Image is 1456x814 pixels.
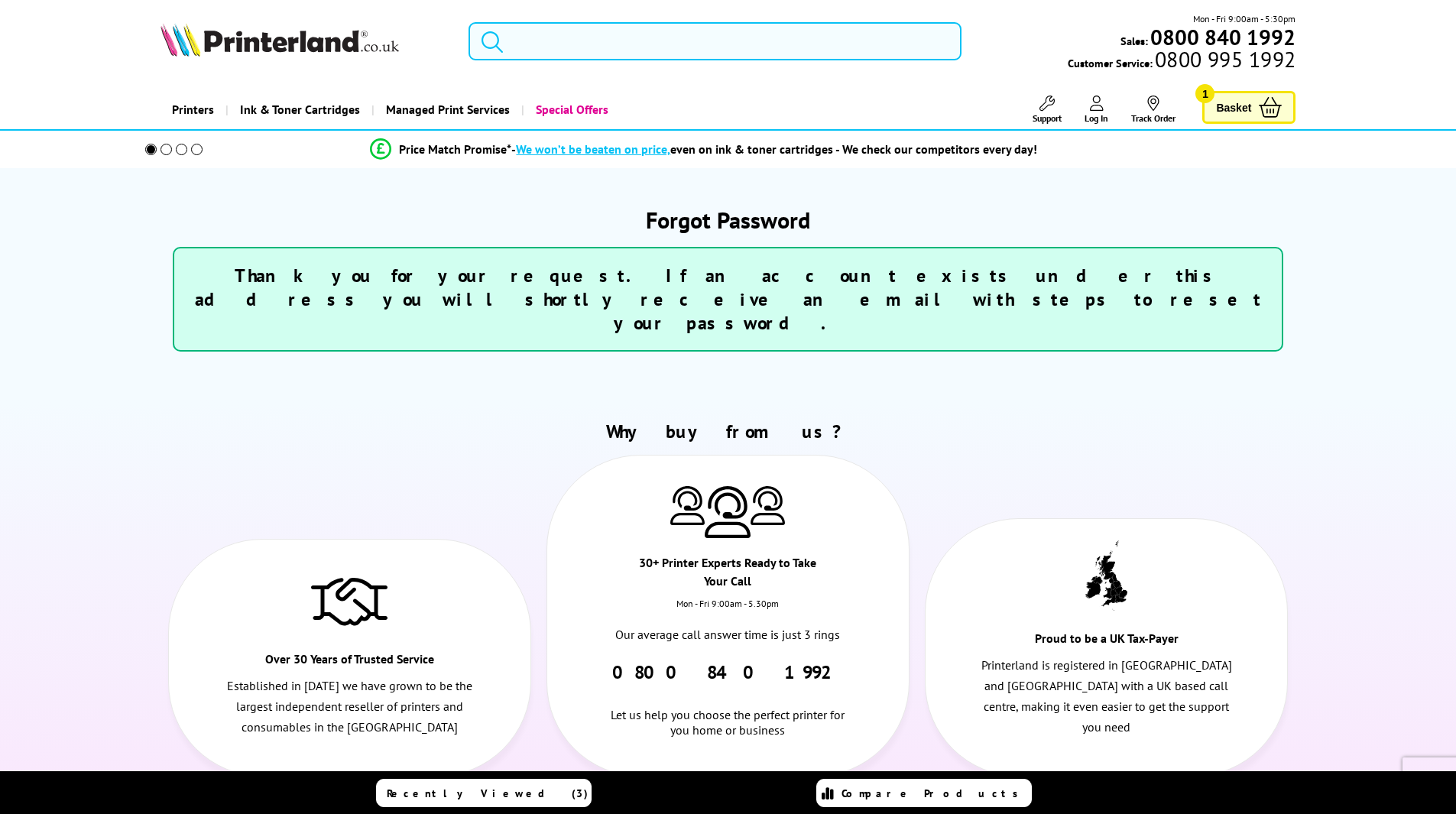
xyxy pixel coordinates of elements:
a: Printers [161,90,225,129]
a: Support [1033,96,1062,124]
span: Price Match Promise* [399,141,511,157]
h3: Thank you for your request. If an account exists under this address you will shortly receive an e... [190,264,1267,335]
a: Special Offers [521,90,620,129]
div: Over 30 Years of Trusted Service [259,650,440,676]
h1: Forgot Password [173,205,1284,235]
p: Printerland is registered in [GEOGRAPHIC_DATA] and [GEOGRAPHIC_DATA] with a UK based call centre,... [980,655,1233,738]
a: Compare Products [816,779,1032,807]
span: Support [1033,112,1062,124]
div: Proud to be a UK Tax-Payer [1016,629,1197,655]
p: Our average call answer time is just 3 rings [602,624,854,645]
span: Sales: [1120,34,1148,48]
a: Managed Print Services [371,90,521,129]
b: 0800 840 1992 [1150,23,1295,51]
img: Printer Experts [670,486,705,525]
a: 0800 840 1992 [1148,30,1295,44]
h2: Why buy from us? [161,420,1296,443]
span: We won’t be beaten on price, [516,141,670,157]
img: Printer Experts [751,486,785,525]
span: Mon - Fri 9:00am - 5:30pm [1193,11,1295,26]
a: Basket 1 [1202,91,1295,124]
li: modal_Promise [125,136,1284,163]
span: Log In [1085,112,1108,124]
a: 0800 840 1992 [612,660,844,684]
div: Mon - Fri 9:00am - 5.30pm [547,598,909,624]
span: Recently Viewed (3) [387,786,589,800]
a: Printerland Logo [161,23,450,60]
div: - even on ink & toner cartridges - We check our competitors every day! [511,141,1037,157]
a: Ink & Toner Cartridges [225,90,371,129]
span: Compare Products [841,786,1026,800]
span: Ink & Toner Cartridges [240,90,360,129]
a: Recently Viewed (3) [376,779,592,807]
p: Established in [DATE] we have grown to be the largest independent reseller of printers and consum... [223,676,476,738]
a: Track Order [1131,96,1176,124]
img: Printerland Logo [161,23,399,57]
div: Let us help you choose the perfect printer for you home or business [602,684,854,738]
div: 30+ Printer Experts Ready to Take Your Call [637,553,819,598]
img: Trusted Service [311,570,388,631]
span: 0800 995 1992 [1153,52,1295,66]
img: UK tax payer [1085,540,1127,611]
span: 1 [1195,84,1214,103]
span: Customer Service: [1068,52,1295,70]
span: Basket [1216,97,1251,118]
a: Log In [1085,96,1108,124]
img: Printer Experts [705,486,751,539]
